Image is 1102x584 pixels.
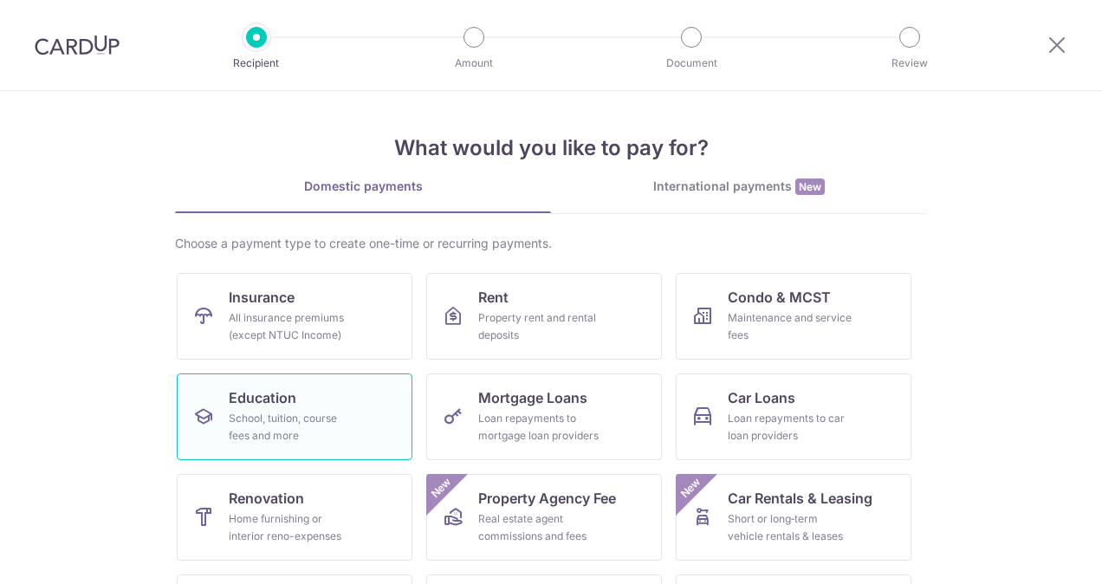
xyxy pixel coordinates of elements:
span: Rent [478,287,509,308]
span: Insurance [229,287,295,308]
a: RentProperty rent and rental deposits [426,273,662,360]
p: Review [846,55,974,72]
a: EducationSchool, tuition, course fees and more [177,373,412,460]
div: Property rent and rental deposits [478,309,603,344]
p: Document [627,55,755,72]
div: Maintenance and service fees [728,309,852,344]
a: Property Agency FeeReal estate agent commissions and feesNew [426,474,662,561]
span: Education [229,387,296,408]
span: Mortgage Loans [478,387,587,408]
span: Property Agency Fee [478,488,616,509]
iframe: Opens a widget where you can find more information [991,532,1085,575]
a: InsuranceAll insurance premiums (except NTUC Income) [177,273,412,360]
span: Car Rentals & Leasing [728,488,872,509]
p: Amount [410,55,538,72]
div: Real estate agent commissions and fees [478,510,603,545]
div: All insurance premiums (except NTUC Income) [229,309,353,344]
div: Loan repayments to car loan providers [728,410,852,444]
p: Recipient [192,55,321,72]
a: Condo & MCSTMaintenance and service fees [676,273,911,360]
div: International payments [551,178,927,196]
span: Renovation [229,488,304,509]
div: Choose a payment type to create one-time or recurring payments. [175,235,927,252]
a: Mortgage LoansLoan repayments to mortgage loan providers [426,373,662,460]
a: RenovationHome furnishing or interior reno-expenses [177,474,412,561]
div: Home furnishing or interior reno-expenses [229,510,353,545]
span: New [427,474,456,503]
span: Car Loans [728,387,795,408]
span: New [795,178,825,195]
div: Domestic payments [175,178,551,195]
a: Car Rentals & LeasingShort or long‑term vehicle rentals & leasesNew [676,474,911,561]
img: CardUp [35,35,120,55]
div: Loan repayments to mortgage loan providers [478,410,603,444]
div: School, tuition, course fees and more [229,410,353,444]
span: Condo & MCST [728,287,831,308]
div: Short or long‑term vehicle rentals & leases [728,510,852,545]
span: New [677,474,705,503]
h4: What would you like to pay for? [175,133,927,164]
a: Car LoansLoan repayments to car loan providers [676,373,911,460]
